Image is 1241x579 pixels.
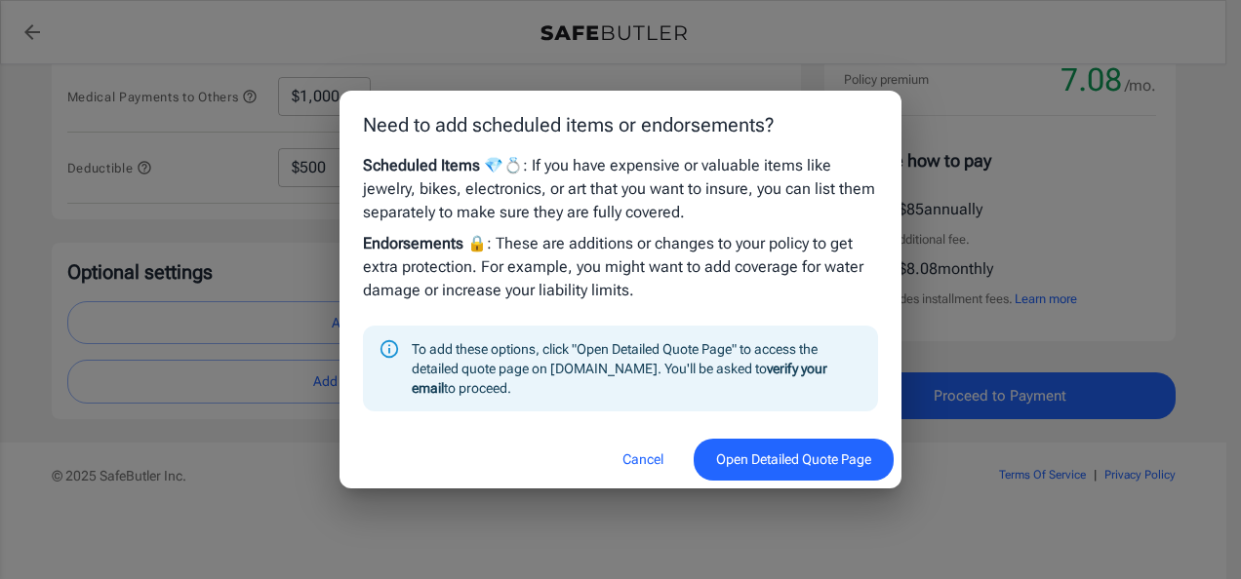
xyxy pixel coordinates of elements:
strong: Scheduled Items 💎💍 [363,156,523,174]
button: Cancel [600,439,686,481]
strong: Endorsements 🔒 [363,234,487,252]
button: Open Detailed Quote Page [694,439,894,481]
p: : If you have expensive or valuable items like jewelry, bikes, electronics, or art that you want ... [363,154,878,224]
div: To add these options, click "Open Detailed Quote Page" to access the detailed quote page on [DOMA... [412,331,862,405]
p: : These are additions or changes to your policy to get extra protection. For example, you might w... [363,232,878,302]
p: Need to add scheduled items or endorsements? [363,110,878,139]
